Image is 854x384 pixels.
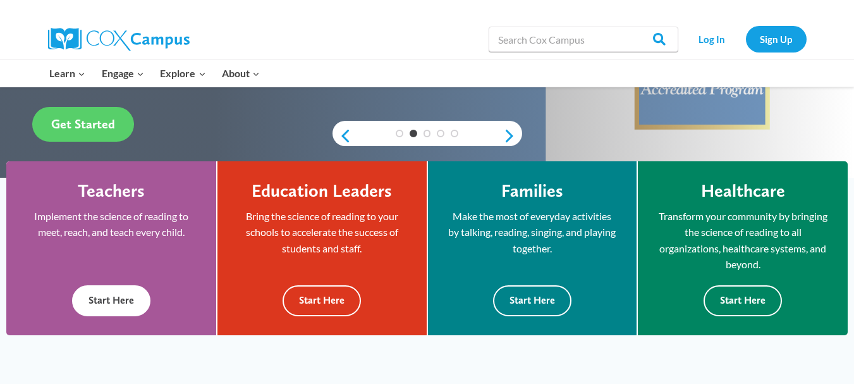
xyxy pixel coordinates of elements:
[704,285,782,316] button: Start Here
[451,130,458,137] a: 5
[48,28,190,51] img: Cox Campus
[214,60,268,87] button: Child menu of About
[51,116,115,132] span: Get Started
[78,180,145,202] h4: Teachers
[685,26,740,52] a: Log In
[437,130,444,137] a: 4
[424,130,431,137] a: 3
[701,180,785,202] h4: Healthcare
[42,60,268,87] nav: Primary Navigation
[236,208,408,257] p: Bring the science of reading to your schools to accelerate the success of students and staff.
[94,60,152,87] button: Child menu of Engage
[447,208,618,257] p: Make the most of everyday activities by talking, reading, singing, and playing together.
[685,26,807,52] nav: Secondary Navigation
[746,26,807,52] a: Sign Up
[489,27,678,52] input: Search Cox Campus
[252,180,392,202] h4: Education Leaders
[638,161,848,335] a: Healthcare Transform your community by bringing the science of reading to all organizations, heal...
[25,208,197,240] p: Implement the science of reading to meet, reach, and teach every child.
[410,130,417,137] a: 2
[72,285,150,316] button: Start Here
[501,180,563,202] h4: Families
[503,128,522,144] a: next
[42,60,94,87] button: Child menu of Learn
[657,208,829,273] p: Transform your community by bringing the science of reading to all organizations, healthcare syst...
[493,285,571,316] button: Start Here
[283,285,361,316] button: Start Here
[428,161,637,335] a: Families Make the most of everyday activities by talking, reading, singing, and playing together....
[152,60,214,87] button: Child menu of Explore
[332,128,351,144] a: previous
[332,123,522,149] div: content slider buttons
[217,161,427,335] a: Education Leaders Bring the science of reading to your schools to accelerate the success of stude...
[6,161,216,335] a: Teachers Implement the science of reading to meet, reach, and teach every child. Start Here
[396,130,403,137] a: 1
[32,107,134,142] a: Get Started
